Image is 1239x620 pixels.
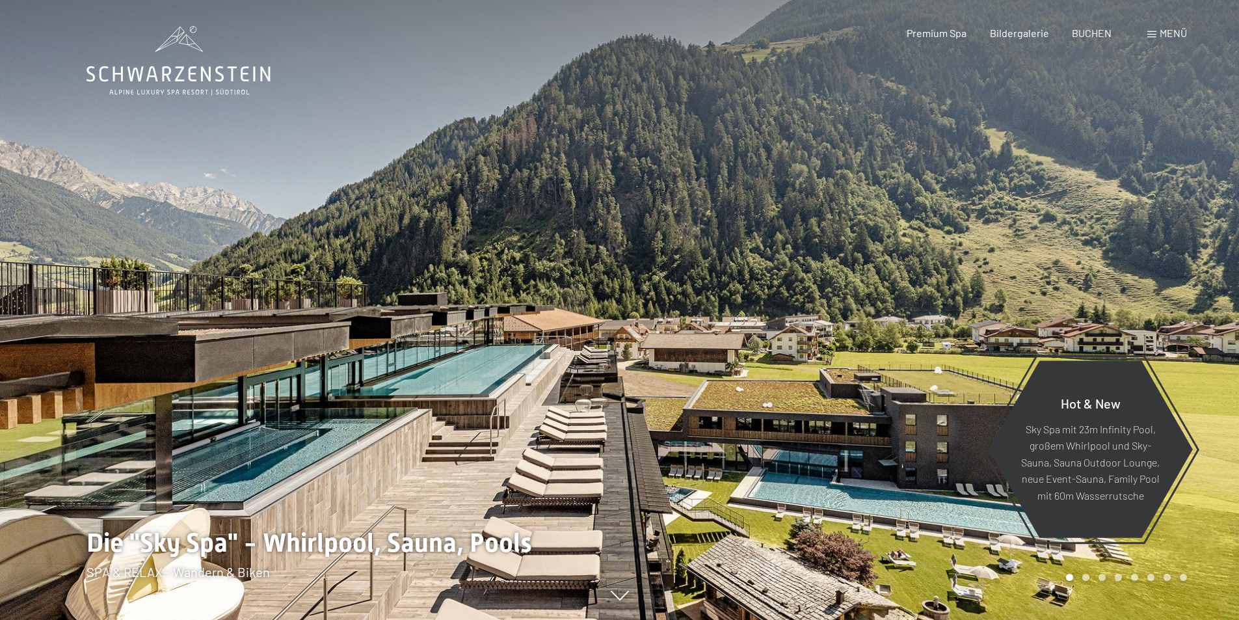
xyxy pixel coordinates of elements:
div: Carousel Page 6 [1147,574,1154,581]
div: Carousel Page 7 [1164,574,1171,581]
p: Sky Spa mit 23m Infinity Pool, großem Whirlpool und Sky-Sauna, Sauna Outdoor Lounge, neue Event-S... [1020,420,1161,504]
a: Premium Spa [907,27,966,39]
span: Menü [1160,27,1187,39]
div: Carousel Page 1 (Current Slide) [1066,574,1073,581]
div: Carousel Page 3 [1099,574,1106,581]
a: BUCHEN [1072,27,1112,39]
a: Bildergalerie [990,27,1049,39]
div: Carousel Page 4 [1115,574,1122,581]
span: Hot & New [1061,395,1121,411]
div: Carousel Pagination [1061,574,1187,581]
a: Hot & New Sky Spa mit 23m Infinity Pool, großem Whirlpool und Sky-Sauna, Sauna Outdoor Lounge, ne... [987,360,1193,539]
div: Carousel Page 5 [1131,574,1138,581]
div: Carousel Page 2 [1082,574,1089,581]
div: Carousel Page 8 [1180,574,1187,581]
